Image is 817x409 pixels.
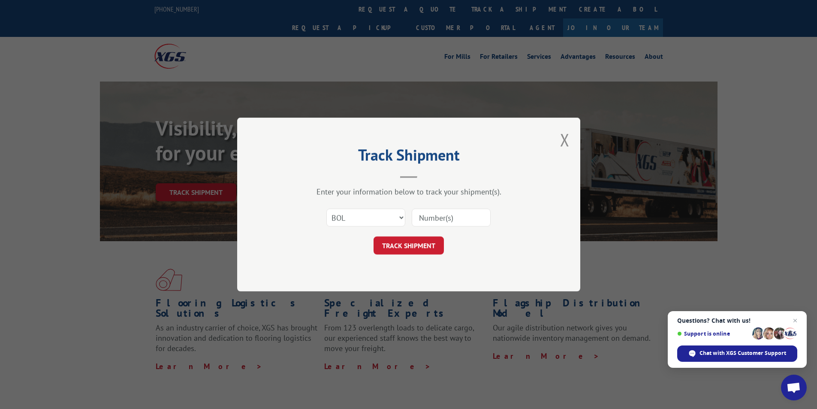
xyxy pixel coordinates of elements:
[699,349,786,357] span: Chat with XGS Customer Support
[677,317,797,324] span: Questions? Chat with us!
[677,345,797,362] span: Chat with XGS Customer Support
[280,187,537,197] div: Enter your information below to track your shipment(s).
[412,209,491,227] input: Number(s)
[781,375,807,400] a: Open chat
[280,149,537,165] h2: Track Shipment
[374,236,444,254] button: TRACK SHIPMENT
[677,330,749,337] span: Support is online
[560,128,570,151] button: Close modal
